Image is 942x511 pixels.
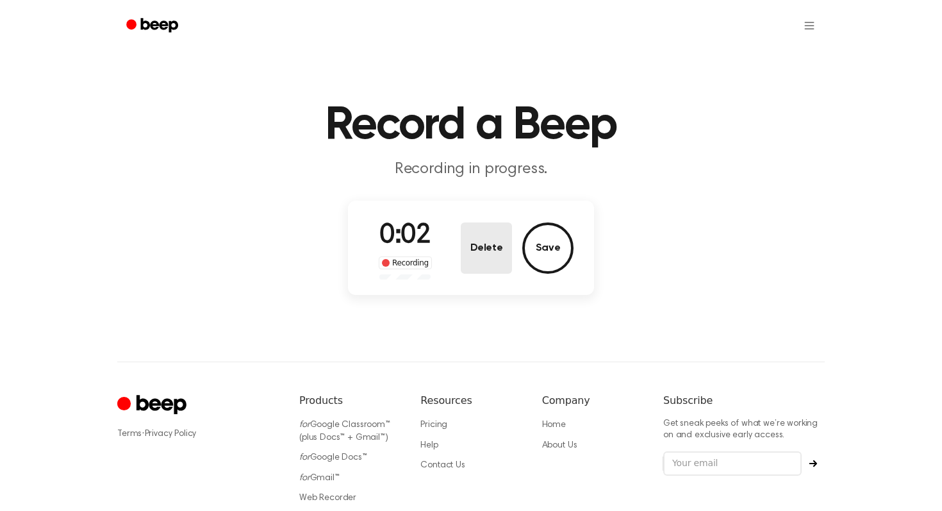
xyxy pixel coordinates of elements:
button: Subscribe [802,460,825,467]
h6: Subscribe [663,393,825,408]
div: Recording [379,256,432,269]
i: for [299,421,310,430]
i: for [299,453,310,462]
div: · [117,428,279,440]
a: forGoogle Classroom™ (plus Docs™ + Gmail™) [299,421,390,442]
i: for [299,474,310,483]
p: Recording in progress. [225,159,717,180]
h1: Record a Beep [143,103,799,149]
button: Open menu [794,10,825,41]
a: Privacy Policy [145,430,197,439]
p: Get sneak peeks of what we’re working on and exclusive early access. [663,419,825,441]
a: Home [542,421,566,430]
a: Help [420,441,438,450]
button: Delete Audio Record [461,222,512,274]
a: forGmail™ [299,474,340,483]
a: Cruip [117,393,190,418]
h6: Products [299,393,400,408]
span: 0:02 [379,222,431,249]
button: Save Audio Record [522,222,574,274]
a: Pricing [420,421,447,430]
a: About Us [542,441,577,450]
input: Your email [663,451,802,476]
h6: Resources [420,393,521,408]
a: Contact Us [420,461,465,470]
a: Web Recorder [299,494,356,503]
h6: Company [542,393,643,408]
a: Beep [117,13,190,38]
a: forGoogle Docs™ [299,453,367,462]
a: Terms [117,430,142,439]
